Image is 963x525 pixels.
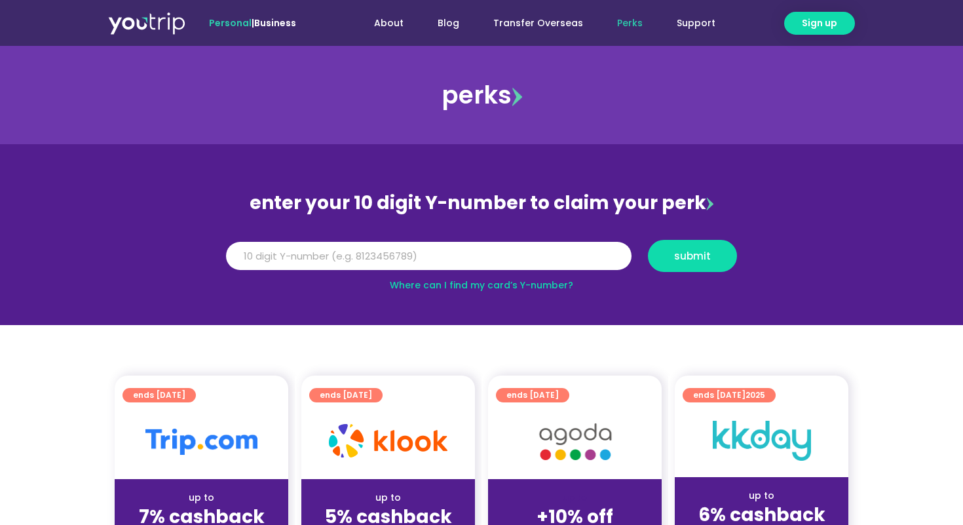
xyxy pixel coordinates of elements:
[331,11,732,35] nav: Menu
[125,491,278,505] div: up to
[254,16,296,29] a: Business
[320,388,372,402] span: ends [DATE]
[123,388,196,402] a: ends [DATE]
[563,491,587,504] span: up to
[683,388,776,402] a: ends [DATE]2025
[746,389,765,400] span: 2025
[685,489,838,503] div: up to
[226,240,737,282] form: Y Number
[784,12,855,35] a: Sign up
[496,388,569,402] a: ends [DATE]
[357,11,421,35] a: About
[312,491,464,505] div: up to
[476,11,600,35] a: Transfer Overseas
[226,242,632,271] input: 10 digit Y-number (e.g. 8123456789)
[648,240,737,272] button: submit
[390,279,573,292] a: Where can I find my card’s Y-number?
[309,388,383,402] a: ends [DATE]
[600,11,660,35] a: Perks
[209,16,296,29] span: |
[133,388,185,402] span: ends [DATE]
[506,388,559,402] span: ends [DATE]
[209,16,252,29] span: Personal
[219,186,744,220] div: enter your 10 digit Y-number to claim your perk
[421,11,476,35] a: Blog
[693,388,765,402] span: ends [DATE]
[674,251,711,261] span: submit
[802,16,837,30] span: Sign up
[660,11,732,35] a: Support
